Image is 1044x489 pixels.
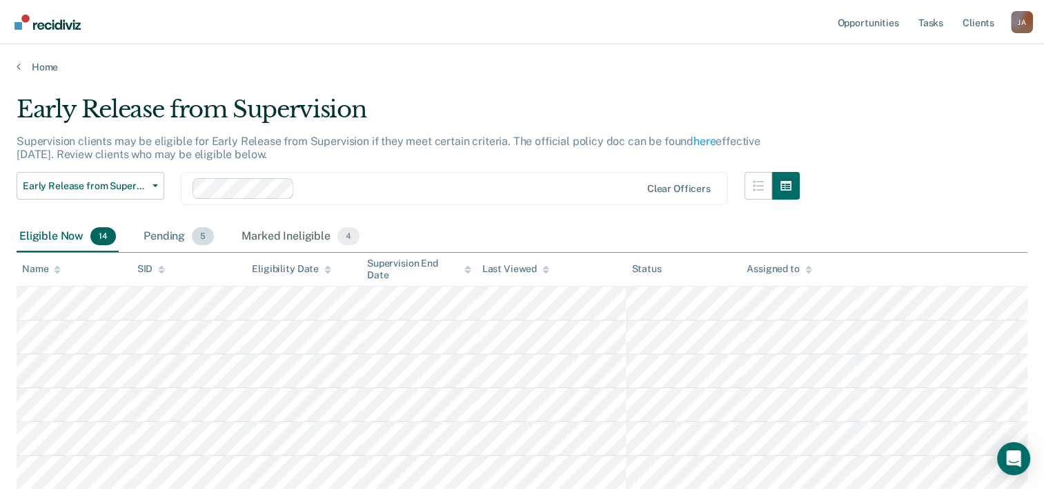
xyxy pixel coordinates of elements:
[631,263,661,275] div: Status
[1011,11,1033,33] button: Profile dropdown button
[17,172,164,200] button: Early Release from Supervision
[997,442,1030,475] div: Open Intercom Messenger
[22,263,61,275] div: Name
[747,263,811,275] div: Assigned to
[367,258,471,281] div: Supervision End Date
[647,183,711,195] div: Clear officers
[137,263,166,275] div: SID
[17,61,1027,73] a: Home
[17,135,760,161] p: Supervision clients may be eligible for Early Release from Supervision if they meet certain crite...
[693,135,716,148] a: here
[14,15,81,30] img: Recidiviz
[239,222,362,252] div: Marked Ineligible4
[141,222,217,252] div: Pending5
[1011,11,1033,33] div: J A
[90,227,116,245] span: 14
[482,263,549,275] div: Last Viewed
[337,227,360,245] span: 4
[23,180,147,192] span: Early Release from Supervision
[252,263,331,275] div: Eligibility Date
[192,227,214,245] span: 5
[17,95,800,135] div: Early Release from Supervision
[17,222,119,252] div: Eligible Now14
